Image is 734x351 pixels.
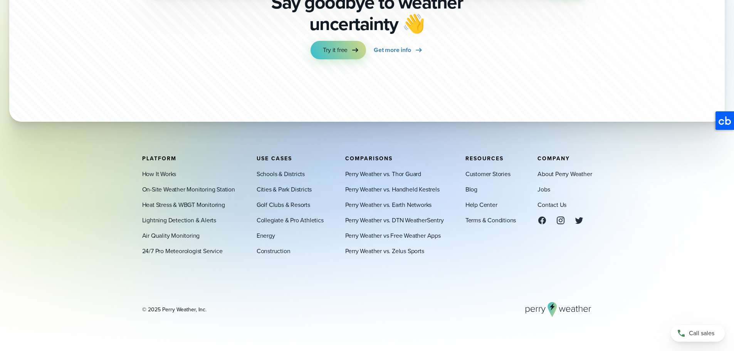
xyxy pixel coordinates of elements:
[3,11,120,71] iframe: profile
[311,41,366,59] a: Try it free
[345,200,432,209] a: Perry Weather vs. Earth Networks
[323,45,348,55] span: Try it free
[537,200,566,209] a: Contact Us
[465,154,504,162] span: Resources
[345,169,421,178] a: Perry Weather vs. Thor Guard
[142,169,176,178] a: How It Works
[689,329,714,338] span: Call sales
[142,306,207,313] div: © 2025 Perry Weather, Inc.
[142,200,225,209] a: Heat Stress & WBGT Monitoring
[257,154,292,162] span: Use Cases
[465,185,477,194] a: Blog
[345,246,424,255] a: Perry Weather vs. Zelus Sports
[257,231,275,240] a: Energy
[537,185,550,194] a: Jobs
[257,215,324,225] a: Collegiate & Pro Athletics
[142,185,235,194] a: On-Site Weather Monitoring Station
[345,154,393,162] span: Comparisons
[257,185,312,194] a: Cities & Park Districts
[345,185,440,194] a: Perry Weather vs. Handheld Kestrels
[257,246,291,255] a: Construction
[142,231,200,240] a: Air Quality Monitoring
[257,200,310,209] a: Golf Clubs & Resorts
[537,169,592,178] a: About Perry Weather
[465,200,497,209] a: Help Center
[142,215,216,225] a: Lightning Detection & Alerts
[671,325,725,342] a: Call sales
[257,169,305,178] a: Schools & Districts
[465,215,516,225] a: Terms & Conditions
[537,154,570,162] span: Company
[374,45,411,55] span: Get more info
[374,41,423,59] a: Get more info
[465,169,511,178] a: Customer Stories
[142,246,223,255] a: 24/7 Pro Meteorologist Service
[345,231,441,240] a: Perry Weather vs Free Weather Apps
[142,154,176,162] span: Platform
[345,215,444,225] a: Perry Weather vs. DTN WeatherSentry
